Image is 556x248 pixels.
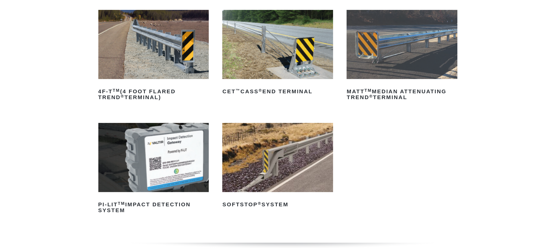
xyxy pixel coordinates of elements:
[222,199,333,210] h2: SoftStop System
[222,86,333,97] h2: CET CASS End Terminal
[235,88,240,93] sup: ™
[98,123,209,216] a: PI-LITTMImpact Detection System
[369,94,373,98] sup: ®
[347,86,457,103] h2: MATT Median Attenuating TREND Terminal
[347,10,457,103] a: MATTTMMedian Attenuating TREND®Terminal
[113,88,120,93] sup: TM
[258,201,261,206] sup: ®
[258,88,262,93] sup: ®
[98,10,209,103] a: 4F-TTM(4 Foot Flared TREND®Terminal)
[118,201,125,206] sup: TM
[364,88,372,93] sup: TM
[98,199,209,216] h2: PI-LIT Impact Detection System
[222,123,333,210] a: SoftStop®System
[222,123,333,192] img: SoftStop System End Terminal
[222,10,333,97] a: CET™CASS®End Terminal
[98,86,209,103] h2: 4F-T (4 Foot Flared TREND Terminal)
[121,94,124,98] sup: ®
